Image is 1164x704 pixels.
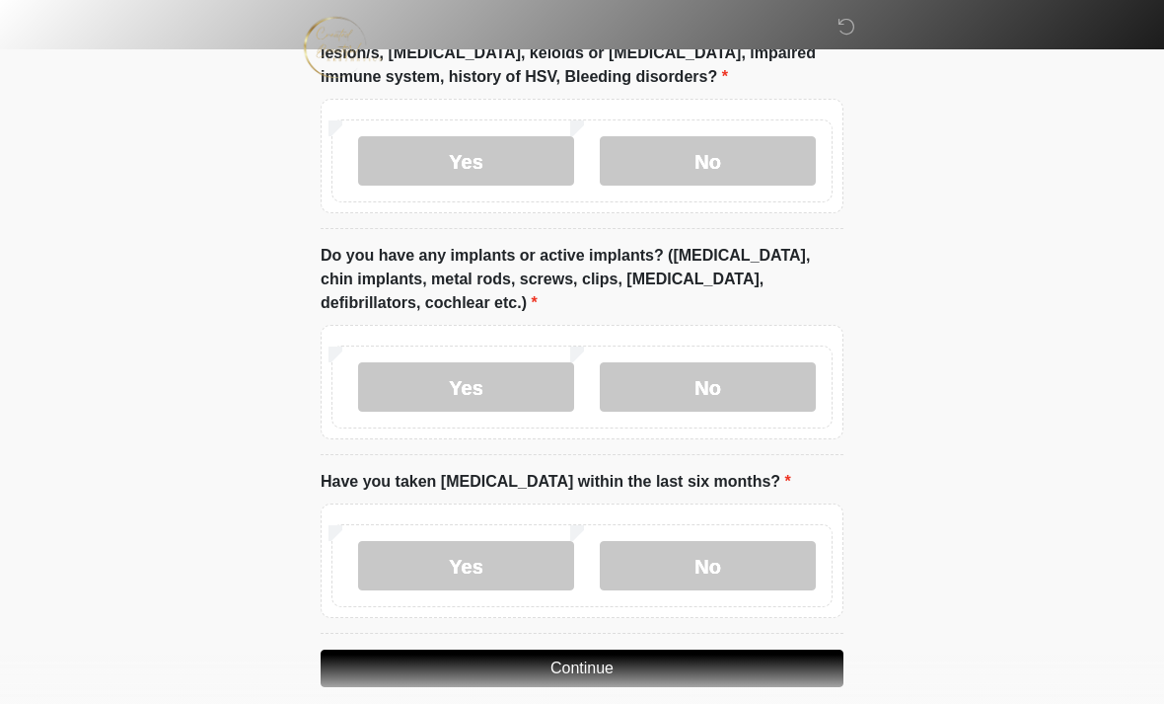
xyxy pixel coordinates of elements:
[321,470,791,494] label: Have you taken [MEDICAL_DATA] within the last six months?
[358,541,574,590] label: Yes
[321,650,843,687] button: Continue
[301,15,384,79] img: Created Beautiful Aesthetics Logo
[321,244,843,315] label: Do you have any implants or active implants? ([MEDICAL_DATA], chin implants, metal rods, screws, ...
[358,362,574,412] label: Yes
[358,136,574,186] label: Yes
[600,541,816,590] label: No
[600,362,816,412] label: No
[600,136,816,186] label: No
